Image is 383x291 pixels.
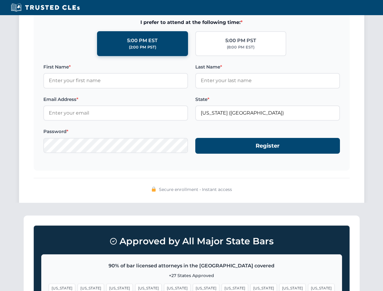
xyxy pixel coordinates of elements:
[195,63,340,71] label: Last Name
[195,138,340,154] button: Register
[43,105,188,121] input: Enter your email
[227,44,254,50] div: (8:00 PM EST)
[225,37,256,45] div: 5:00 PM PST
[151,187,156,192] img: 🔒
[195,73,340,88] input: Enter your last name
[43,128,188,135] label: Password
[195,105,340,121] input: California (CA)
[159,186,232,193] span: Secure enrollment • Instant access
[41,233,342,249] h3: Approved by All Major State Bars
[195,96,340,103] label: State
[43,18,340,26] span: I prefer to attend at the following time:
[49,272,334,279] p: +27 States Approved
[127,37,158,45] div: 5:00 PM EST
[43,63,188,71] label: First Name
[129,44,156,50] div: (2:00 PM PST)
[43,73,188,88] input: Enter your first name
[49,262,334,270] p: 90% of bar licensed attorneys in the [GEOGRAPHIC_DATA] covered
[43,96,188,103] label: Email Address
[9,3,82,12] img: Trusted CLEs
